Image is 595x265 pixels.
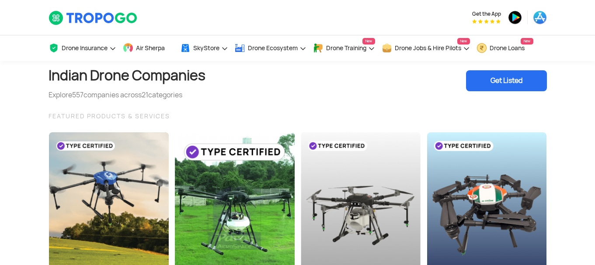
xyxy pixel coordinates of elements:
[508,10,522,24] img: ic_playstore.png
[382,35,470,61] a: Drone Jobs & Hire PilotsNew
[362,38,375,45] span: New
[123,35,174,61] a: Air Sherpa
[136,45,165,52] span: Air Sherpa
[472,19,501,24] img: App Raking
[193,45,219,52] span: SkyStore
[72,90,84,100] span: 557
[248,45,298,52] span: Drone Ecosystem
[49,90,205,100] div: Explore companies across categories
[472,10,501,17] span: Get the App
[62,45,108,52] span: Drone Insurance
[49,61,205,90] h1: Indian Drone Companies
[477,35,533,61] a: Drone LoansNew
[49,35,116,61] a: Drone Insurance
[490,45,525,52] span: Drone Loans
[395,45,461,52] span: Drone Jobs & Hire Pilots
[466,70,547,91] div: Get Listed
[326,45,366,52] span: Drone Training
[49,10,138,25] img: TropoGo Logo
[235,35,306,61] a: Drone Ecosystem
[313,35,375,61] a: Drone TrainingNew
[180,35,228,61] a: SkyStore
[49,111,547,121] div: FEATURED PRODUCTS & SERVICES
[142,90,148,100] span: 21
[457,38,470,45] span: New
[521,38,533,45] span: New
[533,10,547,24] img: ic_appstore.png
